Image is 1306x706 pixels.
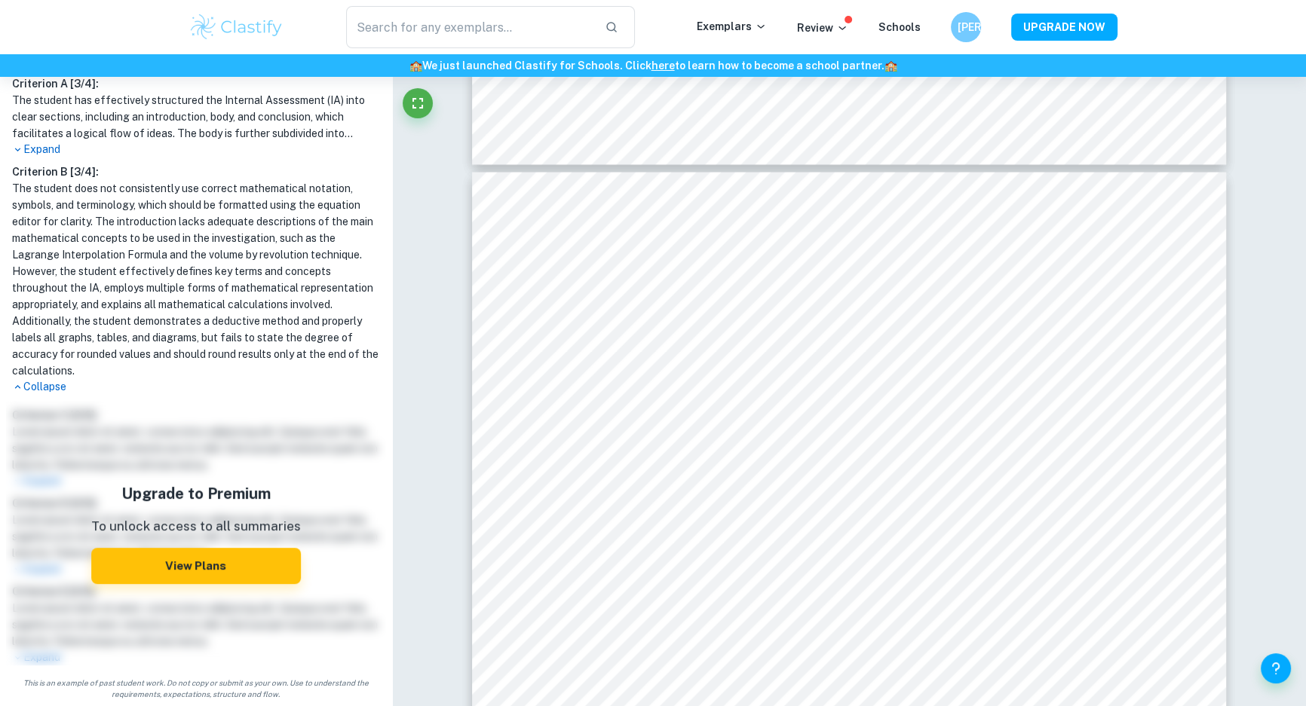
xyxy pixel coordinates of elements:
h6: [PERSON_NAME] [958,19,975,35]
a: here [651,60,675,72]
a: Schools [878,21,921,33]
button: Fullscreen [403,88,433,118]
img: Clastify logo [189,12,284,42]
p: Collapse [12,380,380,396]
span: 🏫 [409,60,422,72]
h6: We just launched Clastify for Schools. Click to learn how to become a school partner. [3,57,1303,74]
span: This is an example of past student work. Do not copy or submit as your own. Use to understand the... [6,678,386,701]
input: Search for any exemplars... [346,6,593,48]
p: Expand [12,142,380,158]
p: To unlock access to all summaries [91,518,301,537]
h6: Criterion A [ 3 / 4 ]: [12,76,380,93]
p: Review [797,20,848,36]
button: UPGRADE NOW [1011,14,1117,41]
h5: Upgrade to Premium [91,483,301,506]
span: 🏫 [884,60,897,72]
button: Help and Feedback [1261,653,1291,683]
p: Exemplars [697,18,767,35]
button: [PERSON_NAME] [951,12,981,42]
h1: The student does not consistently use correct mathematical notation, symbols, and terminology, wh... [12,181,380,380]
button: View Plans [91,549,301,585]
h1: The student has effectively structured the Internal Assessment (IA) into clear sections, includin... [12,93,380,142]
h6: Criterion B [ 3 / 4 ]: [12,164,380,181]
